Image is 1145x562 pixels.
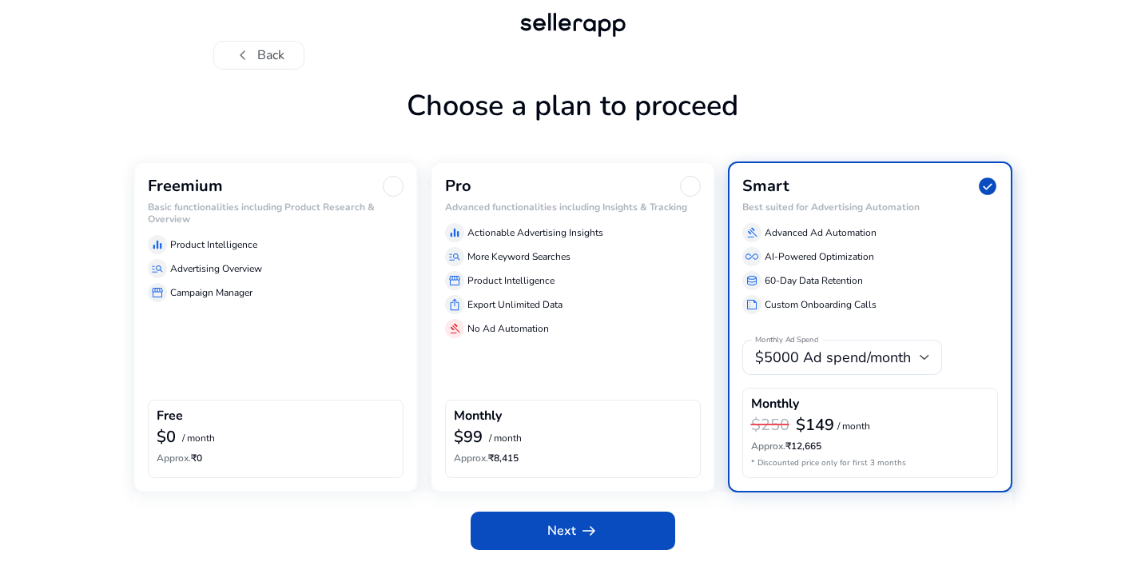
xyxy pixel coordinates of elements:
span: equalizer [151,238,164,251]
h3: Freemium [148,177,223,196]
h3: Smart [742,177,789,196]
button: chevron_leftBack [213,41,304,70]
span: arrow_right_alt [579,521,598,540]
span: storefront [151,286,164,299]
p: Advanced Ad Automation [765,225,877,240]
span: equalizer [448,226,461,239]
span: manage_search [448,250,461,263]
h3: Pro [445,177,471,196]
span: ios_share [448,298,461,311]
span: $5000 Ad spend/month [755,348,911,367]
mat-label: Monthly Ad Spend [755,335,818,346]
span: database [745,274,758,287]
button: Nextarrow_right_alt [471,512,675,550]
b: $99 [454,426,483,448]
span: Approx. [454,452,488,464]
h4: Free [157,409,183,424]
h6: Advanced functionalities including Insights & Tracking [445,201,701,213]
h4: Monthly [751,397,799,412]
h6: ₹0 [157,452,395,464]
span: gavel [448,322,461,335]
span: storefront [448,274,461,287]
p: Product Intelligence [170,237,257,252]
b: $149 [796,414,834,436]
span: gavel [745,226,758,239]
p: * Discounted price only for first 3 months [751,457,989,469]
p: More Keyword Searches [467,249,571,264]
p: / month [182,433,215,444]
span: Approx. [157,452,191,464]
h3: $250 [751,416,789,435]
span: check_circle [977,176,998,197]
p: / month [489,433,522,444]
p: Advertising Overview [170,261,262,276]
p: 60-Day Data Retention [765,273,863,288]
span: all_inclusive [745,250,758,263]
h1: Choose a plan to proceed [133,89,1012,161]
h4: Monthly [454,409,502,424]
h6: Best suited for Advertising Automation [742,201,998,213]
span: Next [547,521,598,540]
p: No Ad Automation [467,321,549,336]
p: / month [837,421,870,432]
p: Export Unlimited Data [467,297,563,312]
span: summarize [745,298,758,311]
span: chevron_left [233,46,252,65]
p: Actionable Advertising Insights [467,225,603,240]
h6: Basic functionalities including Product Research & Overview [148,201,404,225]
h6: ₹8,415 [454,452,692,464]
span: manage_search [151,262,164,275]
h6: ₹12,665 [751,440,989,452]
span: Approx. [751,440,785,452]
p: AI-Powered Optimization [765,249,874,264]
p: Custom Onboarding Calls [765,297,877,312]
b: $0 [157,426,176,448]
p: Product Intelligence [467,273,555,288]
p: Campaign Manager [170,285,252,300]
